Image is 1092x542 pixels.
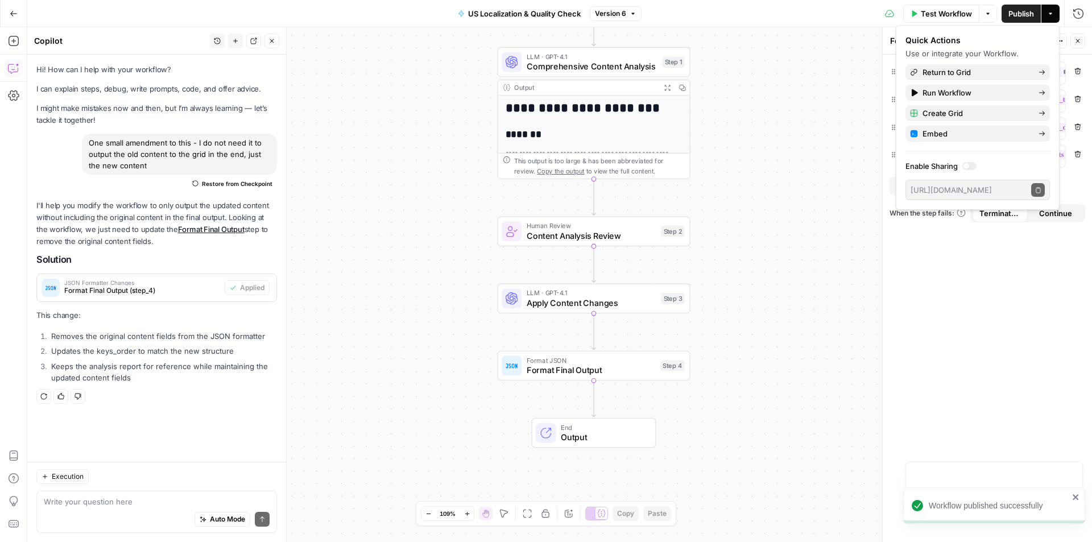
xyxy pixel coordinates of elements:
[903,5,979,23] button: Test Workflow
[48,361,277,383] li: Keeps the analysis report for reference while maintaining the updated content fields
[890,177,957,195] button: Add variable
[36,102,277,126] p: I might make mistakes now and then, but I’m always learning — let’s tackle it together!
[660,360,685,371] div: Step 4
[661,293,685,304] div: Step 3
[195,512,250,527] button: Auto Mode
[561,431,646,444] span: Output
[905,35,1050,46] div: Quick Actions
[48,330,277,342] li: Removes the original content fields from the JSON formatter
[527,221,656,231] span: Human Review
[592,179,596,215] g: Edge from step_1 to step_2
[923,128,1029,139] span: Embed
[1028,204,1083,222] button: Continue
[921,8,972,19] span: Test Workflow
[592,10,596,45] g: Edge from start to step_1
[592,380,596,416] g: Edge from step_4 to end
[923,67,1029,78] span: Return to Grid
[1008,8,1034,19] span: Publish
[82,134,277,175] div: One small amendment to this - I do not need it to output the old content to the grid in the end, ...
[527,60,657,73] span: Comprehensive Content Analysis
[527,355,655,365] span: Format JSON
[497,351,690,381] div: Format JSONFormat Final OutputStep 4
[497,418,690,448] div: EndOutput
[468,8,581,19] span: US Localization & Quality Check
[527,229,656,242] span: Content Analysis Review
[1002,5,1041,23] button: Publish
[929,500,1069,511] div: Workflow published successfully
[451,5,588,23] button: US Localization & Quality Check
[64,286,220,296] span: Format Final Output (step_4)
[188,177,277,191] button: Restore from Checkpoint
[1072,493,1080,502] button: close
[36,83,277,95] p: I can explain steps, debug, write prompts, code, and offer advice.
[497,284,690,314] div: LLM · GPT-4.1Apply Content ChangesStep 3
[661,226,685,237] div: Step 2
[905,160,1050,172] label: Enable Sharing
[905,49,1019,58] span: Use or integrate your Workflow.
[64,280,220,286] span: JSON Formatter Changes
[643,506,671,521] button: Paste
[979,208,1021,219] span: Terminate Workflow
[36,64,277,76] p: Hi! How can I help with your workflow?
[48,345,277,357] li: Updates the keys_order to match the new structure
[440,509,456,518] span: 109%
[514,156,685,176] div: This output is too large & has been abbreviated for review. to view the full content.
[225,280,270,295] button: Applied
[210,514,245,524] span: Auto Mode
[178,225,245,234] a: Format Final Output
[613,506,639,521] button: Copy
[537,167,584,175] span: Copy the output
[890,208,966,218] a: When the step fails:
[561,423,646,433] span: End
[497,216,690,246] div: Human ReviewContent Analysis ReviewStep 2
[240,283,264,293] span: Applied
[617,508,634,519] span: Copy
[590,6,642,21] button: Version 6
[36,200,277,248] p: I'll help you modify the workflow to only output the updated content without including the origin...
[648,508,667,519] span: Paste
[34,35,206,47] div: Copilot
[1039,208,1072,219] span: Continue
[592,246,596,282] g: Edge from step_2 to step_3
[923,87,1029,98] span: Run Workflow
[527,297,656,309] span: Apply Content Changes
[36,469,89,484] button: Execution
[595,9,626,19] span: Version 6
[36,309,277,321] p: This change:
[662,56,684,68] div: Step 1
[36,254,277,265] h2: Solution
[514,82,656,93] div: Output
[890,35,969,47] textarea: Format Final Output
[527,364,655,376] span: Format Final Output
[592,313,596,349] g: Edge from step_3 to step_4
[527,288,656,298] span: LLM · GPT-4.1
[52,471,84,482] span: Execution
[527,52,657,62] span: LLM · GPT-4.1
[202,179,272,188] span: Restore from Checkpoint
[923,107,1029,119] span: Create Grid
